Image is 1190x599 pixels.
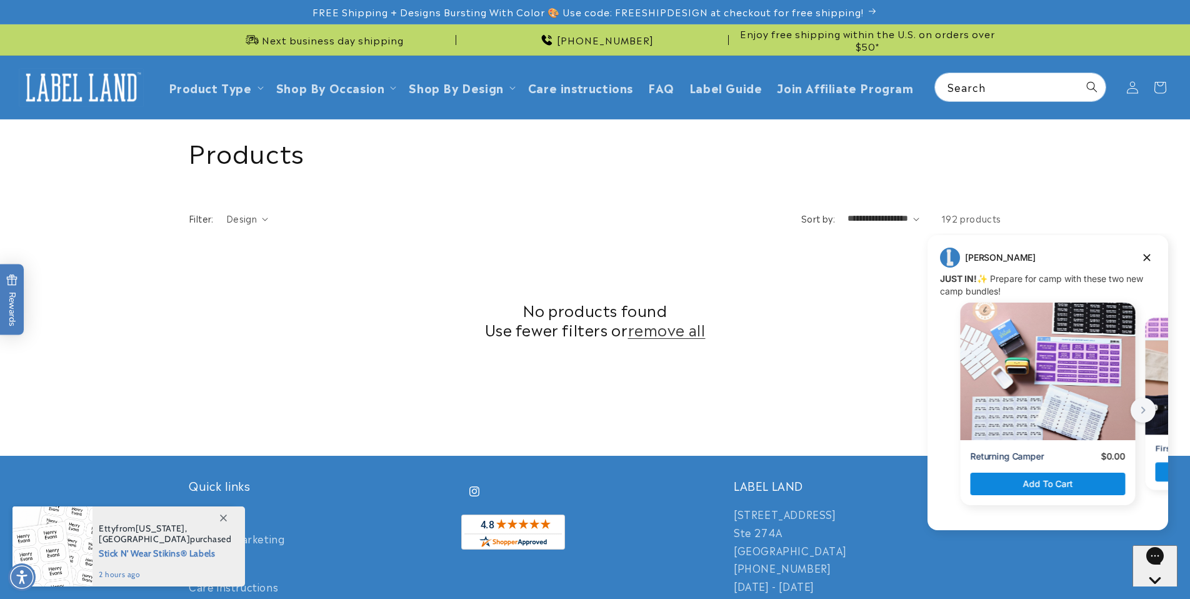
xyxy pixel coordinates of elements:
[189,212,214,225] h2: Filter:
[99,545,232,560] span: Stick N' Wear Stikins® Labels
[269,73,402,102] summary: Shop By Occasion
[521,73,641,102] a: Care instructions
[801,212,835,224] label: Sort by:
[212,164,237,189] button: next button
[461,24,729,55] div: Announcement
[734,478,1001,493] h2: LABEL LAND
[169,79,252,96] a: Product Type
[19,68,144,107] img: Label Land
[99,569,232,580] span: 2 hours ago
[557,34,654,46] span: [PHONE_NUMBER]
[689,80,762,94] span: Label Guide
[528,80,633,94] span: Care instructions
[99,523,232,545] span: from , purchased
[226,212,257,224] span: Design
[189,478,456,493] h2: Quick links
[641,73,682,102] a: FAQ
[226,212,268,225] summary: Design (0 selected)
[734,24,1001,55] div: Announcement
[769,73,921,102] a: Join Affiliate Program
[777,80,913,94] span: Join Affiliate Program
[401,73,520,102] summary: Shop By Design
[189,505,236,526] a: About Us
[189,300,1001,339] h2: No products found Use fewer filters or
[276,80,385,94] span: Shop By Occasion
[648,80,674,94] span: FAQ
[918,233,1177,549] iframe: Gorgias live chat campaigns
[628,320,706,339] a: remove all
[262,34,404,46] span: Next business day shipping
[8,563,36,591] div: Accessibility Menu
[14,63,149,111] a: Label Land
[682,73,770,102] a: Label Guide
[312,6,864,18] span: FREE Shipping + Designs Bursting With Color 🎨 Use code: FREESHIPDESIGN at checkout for free shipp...
[189,24,456,55] div: Announcement
[1132,545,1177,586] iframe: Gorgias live chat messenger
[237,210,313,221] p: First Time Camper
[161,73,269,102] summary: Product Type
[409,79,503,96] a: Shop By Design
[6,274,18,326] span: Rewards
[99,533,190,545] span: [GEOGRAPHIC_DATA]
[136,523,185,534] span: [US_STATE]
[1078,73,1106,101] button: Search
[189,135,1001,168] h1: Products
[99,523,116,534] span: Etty
[734,28,1001,52] span: Enjoy free shipping within the U.S. on orders over $50*
[189,575,278,599] a: Care instructions
[941,212,1001,224] span: 192 products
